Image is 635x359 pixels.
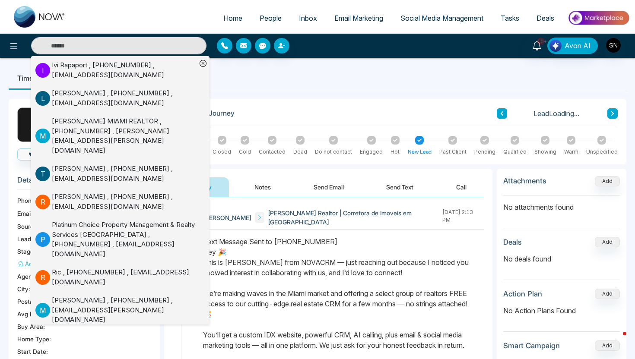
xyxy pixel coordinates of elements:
div: Engaged [360,148,383,156]
button: Send Text [369,177,431,197]
div: Unspecified [586,148,618,156]
div: A [17,107,52,142]
span: Phone: [17,196,37,205]
div: [PERSON_NAME] , [PHONE_NUMBER] , [EMAIL_ADDRESS][DOMAIN_NAME] [52,164,197,183]
div: [PERSON_NAME] , [PHONE_NUMBER] , [EMAIL_ADDRESS][DOMAIN_NAME] [52,88,197,108]
div: Contacted [259,148,286,156]
button: Avon AI [547,38,598,54]
button: Notes [237,177,288,197]
span: Inbox [299,14,317,22]
iframe: Intercom live chat [606,330,626,350]
button: Add [595,176,620,186]
span: Agent: [17,272,36,281]
span: Add [595,177,620,184]
p: M [35,129,50,143]
div: Hot [391,148,400,156]
p: No Action Plans Found [503,305,620,316]
a: 10+ [527,38,547,53]
div: Showing [534,148,556,156]
span: Home [223,14,242,22]
div: Dead [293,148,307,156]
span: Home Type : [17,334,51,343]
p: I [35,63,50,78]
a: Email Marketing [326,10,392,26]
span: Source: [17,222,39,231]
h3: Deals [503,238,522,246]
div: Ric , [PHONE_NUMBER] , [EMAIL_ADDRESS][DOMAIN_NAME] [52,268,197,287]
img: User Avatar [606,38,621,53]
span: Avg Property Price : [17,309,72,318]
li: Timeline [9,66,53,90]
div: [PERSON_NAME] MIAMI REALTOR , [PHONE_NUMBER] , [PERSON_NAME][EMAIL_ADDRESS][PERSON_NAME][DOMAIN_N... [52,117,197,155]
span: Avon AI [565,41,591,51]
span: Email Marketing [334,14,383,22]
p: T [35,167,50,181]
span: Lead Loading... [533,108,579,119]
div: Platinum Choice Property Management & Realty Services [GEOGRAPHIC_DATA] , [PHONE_NUMBER] , [EMAIL... [52,220,197,259]
span: Start Date : [17,347,48,356]
p: R [35,195,50,209]
div: Cold [239,148,251,156]
span: People [260,14,282,22]
a: Social Media Management [392,10,492,26]
h3: Attachments [503,176,546,185]
p: M [35,303,50,318]
div: [DATE] 2:13 PM [442,208,477,227]
div: [PERSON_NAME] , [PHONE_NUMBER] , [EMAIL_ADDRESS][DOMAIN_NAME] [52,192,197,211]
button: Add [595,340,620,351]
p: R [35,270,50,285]
button: Add [595,237,620,247]
p: P [35,232,50,247]
h3: Smart Campaign [503,341,560,350]
p: L [35,91,50,106]
div: Warm [564,148,578,156]
div: Closed [213,148,231,156]
span: Postal Code : [17,297,53,306]
div: Past Client [439,148,467,156]
div: Qualified [503,148,527,156]
button: Call [17,148,59,161]
span: Tasks [501,14,519,22]
span: Stage: [17,247,35,256]
a: People [251,10,290,26]
p: No attachments found [503,195,620,212]
span: [PERSON_NAME] [203,213,251,222]
div: [PERSON_NAME] , [PHONE_NUMBER] , [EMAIL_ADDRESS][PERSON_NAME][DOMAIN_NAME] [52,296,197,325]
a: Tasks [492,10,528,26]
div: Do not contact [315,148,352,156]
span: Deals [537,14,554,22]
button: Add [595,289,620,299]
h3: Action Plan [503,290,542,298]
span: City : [17,284,30,293]
span: Email: [17,209,34,218]
img: Market-place.gif [567,8,630,28]
a: Home [215,10,251,26]
a: Inbox [290,10,326,26]
div: New Lead [408,148,432,156]
img: Lead Flow [549,40,562,52]
div: Ivi Rapaport , [PHONE_NUMBER] , [EMAIL_ADDRESS][DOMAIN_NAME] [52,60,197,80]
span: [PERSON_NAME] Realtor | Corretora de Imoveis em [GEOGRAPHIC_DATA] [268,208,442,227]
div: Pending [474,148,495,156]
p: No deals found [503,254,620,264]
span: 10+ [537,38,545,45]
span: Social Media Management [400,14,483,22]
span: Lead Type: [17,234,48,243]
button: Call [439,177,484,197]
h3: Details [17,176,151,189]
button: Send Email [296,177,361,197]
button: Add Address [17,259,62,268]
span: Buy Area : [17,322,45,331]
a: Deals [528,10,563,26]
img: Nova CRM Logo [14,6,66,28]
